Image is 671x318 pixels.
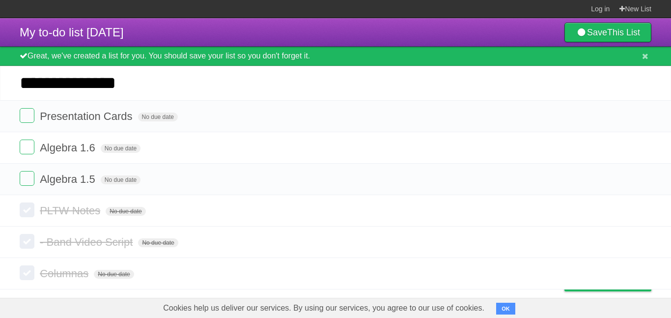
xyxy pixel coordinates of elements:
label: Done [20,140,34,154]
label: Done [20,265,34,280]
span: Presentation Cards [40,110,135,122]
a: SaveThis List [564,23,651,42]
span: No due date [138,113,178,121]
label: Done [20,108,34,123]
span: No due date [101,144,140,153]
label: Done [20,234,34,249]
span: - Band Video Script [40,236,135,248]
span: Algebra 1.5 [40,173,98,185]
span: No due date [106,207,145,216]
b: This List [607,28,640,37]
span: No due date [101,175,140,184]
span: No due date [94,270,134,279]
span: No due date [138,238,178,247]
label: Done [20,171,34,186]
span: Algebra 1.6 [40,142,98,154]
label: Done [20,202,34,217]
span: My to-do list [DATE] [20,26,124,39]
span: Columnas [40,267,91,280]
span: PLTW Notes [40,204,103,217]
span: Buy me a coffee [585,274,646,291]
button: OK [496,303,515,315]
span: Cookies help us deliver our services. By using our services, you agree to our use of cookies. [153,298,494,318]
